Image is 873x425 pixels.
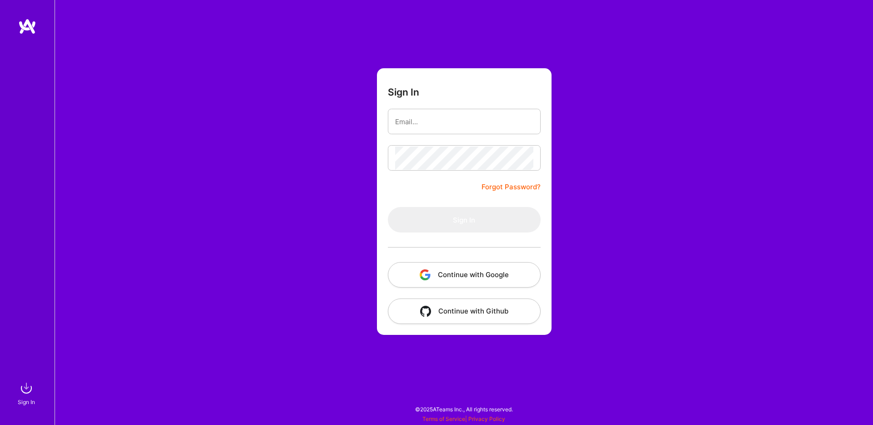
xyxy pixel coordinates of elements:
[18,18,36,35] img: logo
[17,379,35,397] img: sign in
[388,299,541,324] button: Continue with Github
[422,415,465,422] a: Terms of Service
[422,415,505,422] span: |
[388,86,419,98] h3: Sign In
[388,262,541,288] button: Continue with Google
[468,415,505,422] a: Privacy Policy
[420,306,431,317] img: icon
[18,397,35,407] div: Sign In
[388,207,541,233] button: Sign In
[395,110,533,133] input: Email...
[55,398,873,420] div: © 2025 ATeams Inc., All rights reserved.
[420,269,431,280] img: icon
[482,182,541,192] a: Forgot Password?
[19,379,35,407] a: sign inSign In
